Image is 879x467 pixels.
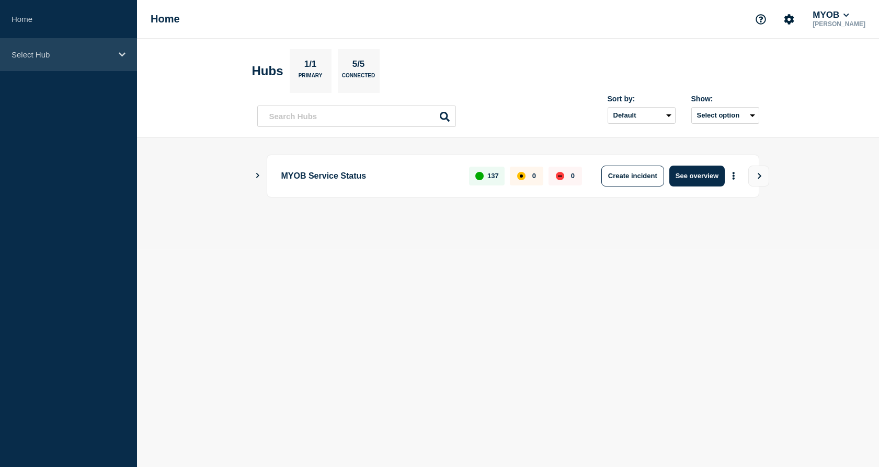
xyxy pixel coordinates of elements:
p: [PERSON_NAME] [810,20,867,28]
p: 137 [487,172,499,180]
button: Select option [691,107,759,124]
button: MYOB [810,10,851,20]
p: 1/1 [300,59,321,73]
p: 0 [571,172,575,180]
div: down [556,172,564,180]
select: Sort by [608,107,676,124]
p: 0 [532,172,536,180]
button: Account settings [778,8,800,30]
div: Sort by: [608,95,676,103]
h2: Hubs [252,64,283,78]
p: Primary [299,73,323,84]
button: Create incident [601,166,664,186]
button: More actions [727,166,740,185]
div: affected [517,172,526,180]
h1: Home [151,13,180,25]
p: Connected [342,73,375,84]
button: View [748,166,769,186]
p: 5/5 [348,59,369,73]
button: See overview [669,166,725,186]
div: Show: [691,95,759,103]
input: Search Hubs [257,106,456,127]
div: up [475,172,484,180]
button: Support [750,8,772,30]
button: Show Connected Hubs [255,172,260,180]
p: Select Hub [12,50,112,59]
p: MYOB Service Status [281,166,458,186]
